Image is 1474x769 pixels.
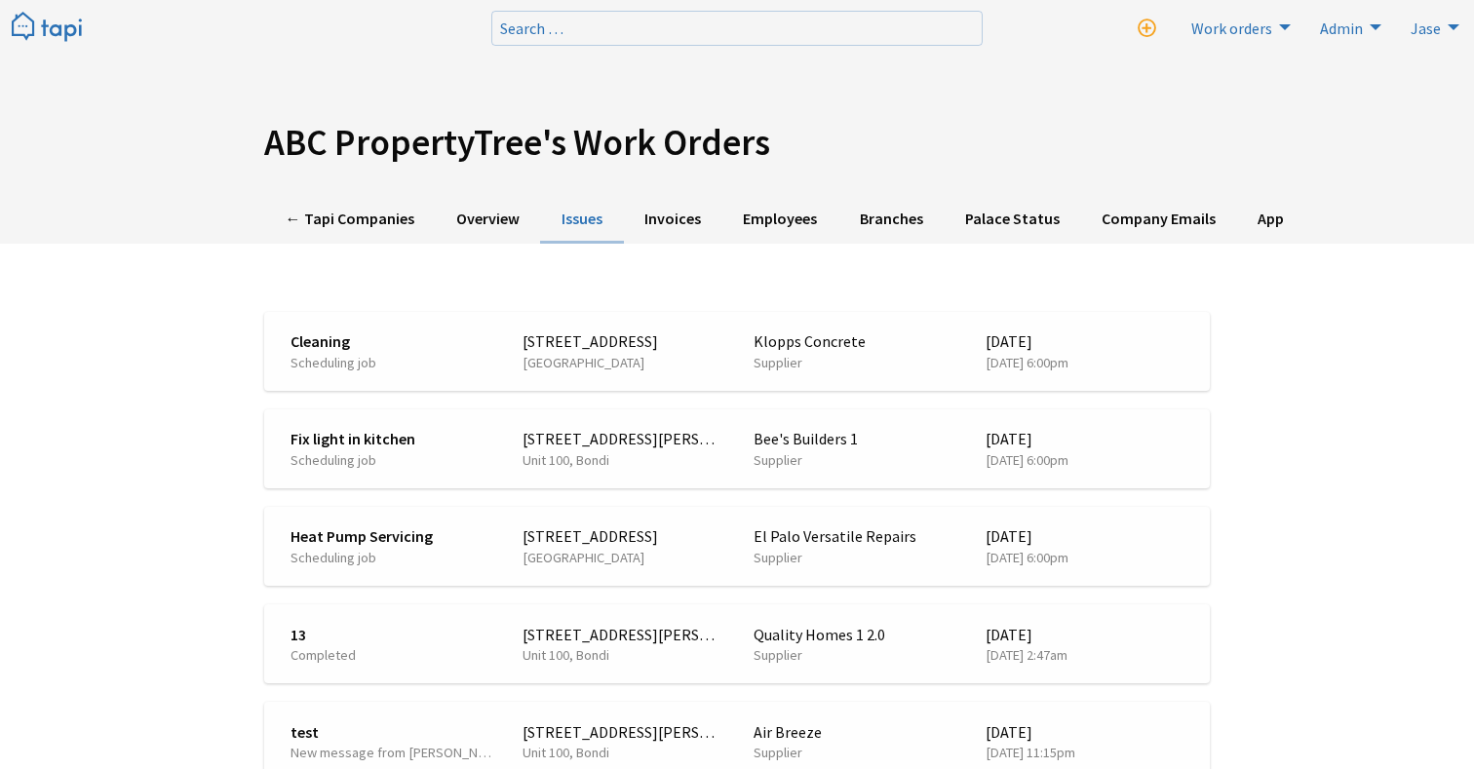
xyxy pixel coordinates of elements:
[986,721,1188,743] span: 26/8/2025 at 11:15pm
[264,604,1210,683] a: 13 Completed [STREET_ADDRESS][PERSON_NAME] Unit 100, Bondi Quality Homes 1 2.0 Supplier [DATE] [D...
[291,646,356,664] span: Completed
[291,721,493,743] span: test
[264,409,1210,488] a: Fix light in kitchen Scheduling job [STREET_ADDRESS][PERSON_NAME] Unit 100, Bondi Bee's Builders ...
[754,525,956,547] span: El Palo Versatile Repairs
[523,428,725,449] span: [STREET_ADDRESS][PERSON_NAME]
[754,645,956,665] span: Supplier
[754,428,956,449] span: Bee's Builders 1
[523,548,725,567] span: [GEOGRAPHIC_DATA]
[523,330,725,352] span: [STREET_ADDRESS]
[291,428,493,449] span: Fix light in kitchen
[986,548,1188,567] span: 28/8/2025 at 6:00pm
[264,507,1210,586] a: Heat Pump Servicing Scheduling job [STREET_ADDRESS] [GEOGRAPHIC_DATA] El Palo Versatile Repairs S...
[838,196,944,244] a: Branches
[944,196,1080,244] a: Palace Status
[523,743,725,762] span: Unit 100, Bondi
[986,624,1188,645] span: 27/8/2025 at 2:47am
[291,624,493,645] span: 13
[1320,19,1363,38] span: Admin
[754,721,956,743] span: Air Breeze
[986,743,1188,762] span: 26/8/2025 at 11:15pm
[986,428,1188,449] span: 1/9/2025 at 6:00pm
[754,624,956,645] span: Quality Homes 1 2.0
[523,645,725,665] span: Unit 100, Bondi
[986,330,1188,352] span: 4/9/2025 at 6:00pm
[754,353,956,372] span: Supplier
[12,12,82,44] img: Tapi logo
[523,525,725,547] span: [STREET_ADDRESS]
[291,354,376,371] span: Scheduling job
[754,548,956,567] span: Supplier
[986,645,1188,665] span: 27/8/2025 at 2:47am
[986,525,1188,547] span: 28/8/2025 at 6:00pm
[754,330,956,352] span: Klopps Concrete
[523,450,725,470] span: Unit 100, Bondi
[291,330,493,352] span: Cleaning
[523,721,725,743] span: [STREET_ADDRESS][PERSON_NAME]
[291,451,376,469] span: Scheduling job
[624,196,722,244] a: Invoices
[264,196,435,244] a: ← Tapi Companies
[291,525,493,547] span: Heat Pump Servicing
[523,353,725,372] span: [GEOGRAPHIC_DATA]
[754,450,956,470] span: Supplier
[1191,19,1272,38] span: Work orders
[500,19,563,38] span: Search …
[291,549,376,566] span: Scheduling job
[264,119,770,165] span: ABC PropertyTree's Work Orders
[986,450,1188,470] span: 1/9/2025 at 6:00pm
[291,744,506,761] span: New message from [PERSON_NAME]
[1411,19,1441,38] span: Jase
[523,624,725,645] span: [STREET_ADDRESS][PERSON_NAME]
[754,743,956,762] span: Supplier
[435,196,540,244] a: Overview
[1399,12,1464,43] a: Jase
[540,196,623,244] a: Issues
[1237,196,1305,244] a: App
[264,312,1210,391] a: Cleaning Scheduling job [STREET_ADDRESS] [GEOGRAPHIC_DATA] Klopps Concrete Supplier [DATE] [DATE]...
[1138,19,1156,38] i: New work order
[986,353,1188,372] span: 4/9/2025 at 6:00pm
[1180,12,1296,43] a: Work orders
[722,196,838,244] a: Employees
[1308,12,1386,43] a: Admin
[1080,196,1236,244] a: Company Emails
